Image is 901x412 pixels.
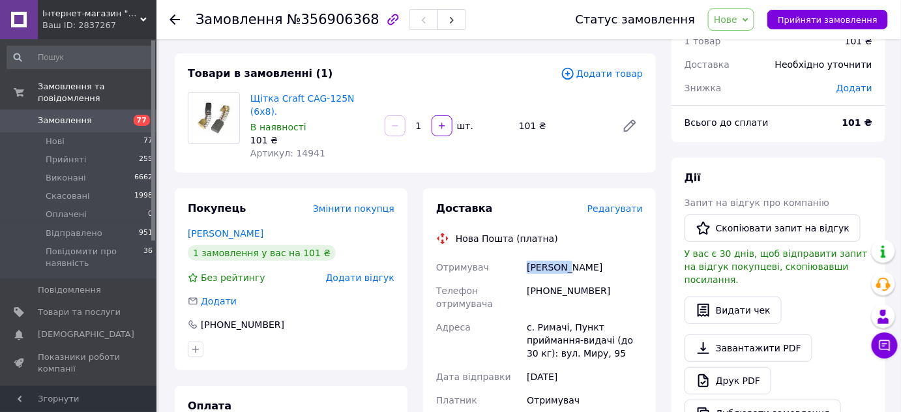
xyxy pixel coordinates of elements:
[46,136,65,147] span: Нові
[524,365,645,389] div: [DATE]
[188,400,231,412] span: Оплата
[139,228,153,239] span: 951
[836,83,872,93] span: Додати
[46,209,87,220] span: Оплачені
[778,15,878,25] span: Прийняти замовлення
[685,83,722,93] span: Знижка
[524,279,645,316] div: [PHONE_NUMBER]
[199,318,286,331] div: [PHONE_NUMBER]
[685,297,782,324] button: Видати чек
[188,202,246,214] span: Покупець
[436,202,493,214] span: Доставка
[514,117,612,135] div: 101 ₴
[188,245,336,261] div: 1 замовлення у вас на 101 ₴
[436,322,471,332] span: Адреса
[685,171,701,184] span: Дії
[452,232,561,245] div: Нова Пошта (платна)
[845,35,872,48] div: 101 ₴
[134,190,153,202] span: 1998
[38,81,156,104] span: Замовлення та повідомлення
[436,372,511,382] span: Дата відправки
[587,203,643,214] span: Редагувати
[188,99,239,138] img: Щітка Craft CAG-125N (6х8).
[201,272,265,283] span: Без рейтингу
[842,117,872,128] b: 101 ₴
[188,228,263,239] a: [PERSON_NAME]
[148,209,153,220] span: 0
[767,50,880,79] div: Необхідно уточнити
[685,248,868,285] span: У вас є 30 днів, щоб відправити запит на відгук покупцеві, скопіювавши посилання.
[38,385,121,409] span: Панель управління
[38,329,134,340] span: [DEMOGRAPHIC_DATA]
[38,115,92,126] span: Замовлення
[143,136,153,147] span: 77
[287,12,379,27] span: №356906368
[139,154,153,166] span: 255
[454,119,475,132] div: шт.
[46,228,102,239] span: Відправлено
[196,12,283,27] span: Замовлення
[524,256,645,279] div: [PERSON_NAME]
[561,66,643,81] span: Додати товар
[143,246,153,269] span: 36
[524,389,645,412] div: Отримувач
[326,272,394,283] span: Додати відгук
[685,367,771,394] a: Друк PDF
[685,117,769,128] span: Всього до сплати
[134,172,153,184] span: 6662
[250,122,306,132] span: В наявності
[46,154,86,166] span: Прийняті
[188,67,333,80] span: Товари в замовленні (1)
[46,172,86,184] span: Виконані
[685,198,829,208] span: Запит на відгук про компанію
[42,20,156,31] div: Ваш ID: 2837267
[685,334,812,362] a: Завантажити PDF
[617,113,643,139] a: Редагувати
[250,134,374,147] div: 101 ₴
[576,13,696,26] div: Статус замовлення
[250,93,355,117] a: Щітка Craft CAG-125N (6х8).
[685,36,721,46] span: 1 товар
[46,190,90,202] span: Скасовані
[714,14,737,25] span: Нове
[313,203,394,214] span: Змінити покупця
[7,46,154,69] input: Пошук
[170,13,180,26] div: Повернутися назад
[250,148,325,158] span: Артикул: 14941
[767,10,888,29] button: Прийняти замовлення
[685,59,730,70] span: Доставка
[872,332,898,359] button: Чат з покупцем
[46,246,143,269] span: Повідомити про наявність
[201,296,237,306] span: Додати
[42,8,140,20] span: Інтернет-магазин "ПроДеталь"
[436,262,489,272] span: Отримувач
[436,286,493,309] span: Телефон отримувача
[134,115,150,126] span: 77
[38,306,121,318] span: Товари та послуги
[524,316,645,365] div: с. Римачі, Пункт приймання-видачі (до 30 кг): вул. Миру, 95
[38,351,121,375] span: Показники роботи компанії
[436,395,477,405] span: Платник
[38,284,101,296] span: Повідомлення
[685,214,861,242] button: Скопіювати запит на відгук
